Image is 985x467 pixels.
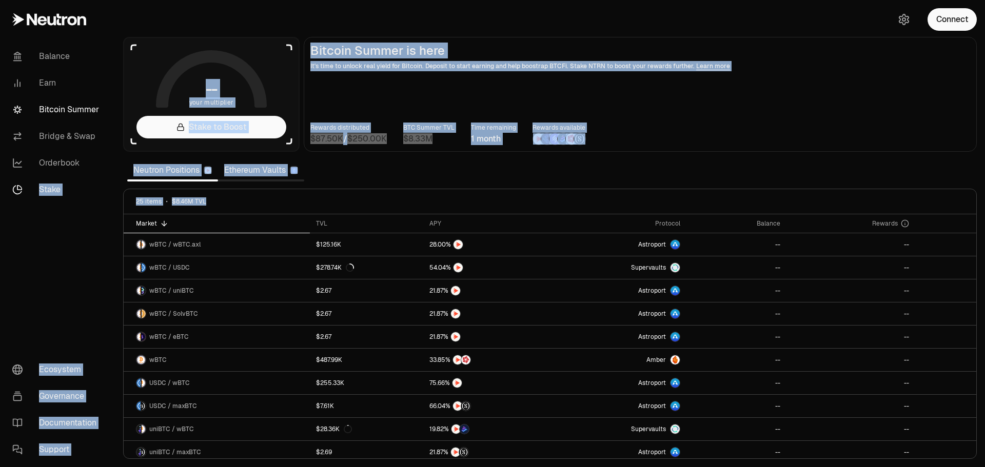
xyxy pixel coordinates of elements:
div: Balance [693,219,781,228]
img: USDC Logo [136,401,141,411]
span: wBTC / wBTC.axl [149,240,201,249]
a: -- [686,233,787,256]
button: NTRNStructured Points [429,401,549,411]
a: -- [786,349,915,371]
a: wBTC LogoUSDC LogowBTC / USDC [124,256,310,279]
div: $2.67 [316,287,331,295]
span: uniBTC / wBTC [149,425,194,433]
span: Rewards [872,219,898,228]
div: $2.67 [316,333,331,341]
a: Earn [4,70,111,96]
a: Stake [4,176,111,203]
a: Support [4,436,111,463]
a: Astroport [556,326,686,348]
div: Market [136,219,304,228]
a: uniBTC LogomaxBTC LogouniBTC / maxBTC [124,441,310,463]
a: -- [786,256,915,279]
a: Astroport [556,279,686,302]
a: NTRN [423,372,555,394]
img: NTRN [451,286,460,295]
p: BTC Summer TVL [403,123,455,133]
span: wBTC / eBTC [149,333,189,341]
p: Rewards available [533,123,586,133]
img: Bedrock Diamonds [460,424,469,434]
span: wBTC [149,356,167,364]
img: Bedrock Diamonds [558,133,569,145]
a: $278.74K [310,256,423,279]
a: NTRN [423,326,555,348]
a: $255.33K [310,372,423,394]
img: wBTC.axl Logo [142,240,146,249]
img: SolvBTC Logo [142,309,146,318]
span: Supervaults [631,263,666,272]
a: $125.16K [310,233,423,256]
a: $487.99K [310,349,423,371]
a: $2.67 [310,326,423,348]
div: $487.99K [316,356,342,364]
img: wBTC Logo [136,263,141,272]
button: NTRN [429,332,549,342]
button: NTRNBedrock Diamonds [429,424,549,434]
a: $28.36K [310,418,423,440]
span: Astroport [638,240,666,249]
a: Astroport [556,302,686,325]
div: $7.61K [316,402,334,410]
span: Astroport [638,448,666,456]
span: Astroport [638,379,666,387]
a: wBTC LogowBTC [124,349,310,371]
img: uniBTC Logo [136,424,141,434]
button: NTRNStructured Points [429,447,549,457]
img: wBTC Logo [136,286,141,295]
h2: Bitcoin Summer is here [310,44,970,58]
a: Orderbook [4,150,111,176]
a: -- [686,441,787,463]
button: NTRN [429,262,549,273]
div: APY [429,219,549,228]
a: uniBTC LogowBTC LogouniBTC / wBTC [124,418,310,440]
img: uniBTC Logo [142,286,146,295]
a: -- [786,418,915,440]
a: NTRNMars Fragments [423,349,555,371]
a: Documentation [4,410,111,436]
span: Supervaults [631,425,666,433]
img: Supervaults [671,424,680,434]
img: wBTC Logo [136,240,141,249]
a: -- [686,349,787,371]
img: Mars Fragments [461,355,470,364]
button: NTRN [429,286,549,296]
span: uniBTC / maxBTC [149,448,201,456]
button: NTRNMars Fragments [429,355,549,365]
p: Time remaining [471,123,516,133]
span: USDC / wBTC [149,379,190,387]
a: -- [686,279,787,302]
a: SupervaultsSupervaults [556,418,686,440]
img: uniBTC Logo [136,448,141,457]
div: $255.33K [316,379,344,387]
img: wBTC Logo [136,355,146,364]
a: Astroport [556,441,686,463]
a: wBTC LogouniBTC LogowBTC / uniBTC [124,279,310,302]
a: Neutron Positions [127,160,218,180]
button: NTRN [429,378,549,388]
p: Rewards distributed [310,123,387,133]
a: -- [786,441,915,463]
a: -- [686,395,787,417]
img: wBTC Logo [142,378,146,388]
span: Amber [646,356,666,364]
span: Astroport [638,287,666,295]
a: NTRNStructured Points [423,395,555,417]
a: -- [786,302,915,325]
span: Astroport [638,310,666,318]
a: Astroport [556,233,686,256]
div: $28.36K [316,425,352,433]
a: SupervaultsSupervaults [556,256,686,279]
img: maxBTC Logo [142,448,146,457]
img: Structured Points [574,133,585,145]
a: NTRNStructured Points [423,441,555,463]
span: Astroport [638,333,666,341]
a: Astroport [556,395,686,417]
a: $2.67 [310,302,423,325]
img: NTRN [451,309,460,318]
img: NTRN [454,240,463,249]
a: -- [686,302,787,325]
